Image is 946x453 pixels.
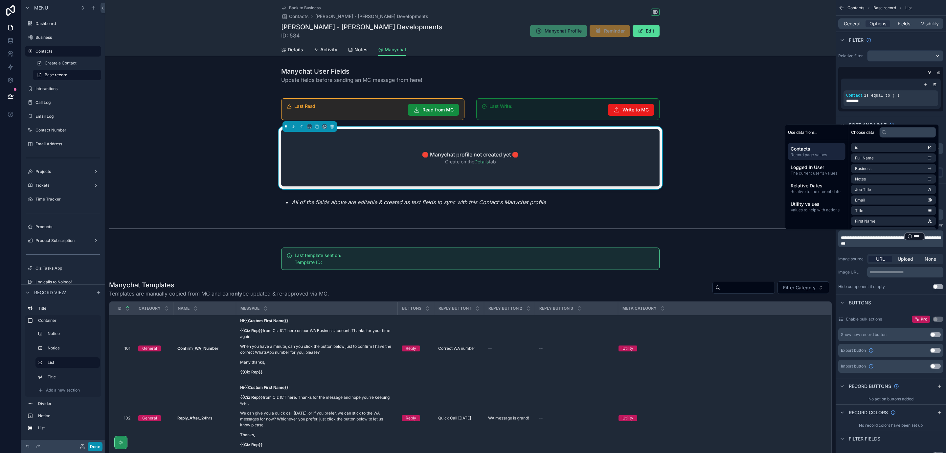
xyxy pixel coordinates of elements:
[38,425,99,431] label: List
[35,279,100,285] label: Log calls to Noloco!
[785,140,848,218] div: scrollable content
[25,180,101,191] a: Tickets
[849,122,887,128] span: Sort And Limit
[445,158,496,165] span: Create on the tab
[35,141,100,147] label: Email Address
[38,413,99,418] label: Notice
[869,20,886,27] span: Options
[48,346,97,351] label: Notice
[622,306,657,311] span: Meta Category
[25,32,101,43] a: Business
[864,93,899,98] span: is equal to (=)
[488,306,522,311] span: Reply Button 2
[314,44,337,57] a: Activity
[898,256,913,262] span: Upload
[25,97,101,108] a: Call Log
[846,93,863,98] span: Contact
[836,420,946,431] div: No record colors have been set up
[320,46,337,53] span: Activity
[48,331,97,336] label: Notice
[25,18,101,29] a: Dashboard
[35,183,91,188] label: Tickets
[791,164,843,171] span: Logged in User
[385,46,406,53] span: Manychat
[921,317,927,322] span: Pro
[35,100,100,105] label: Call Log
[849,383,891,390] span: Record buttons
[25,139,101,149] a: Email Address
[35,114,100,119] label: Email Log
[46,388,80,393] span: Add a new section
[849,37,864,43] span: Filter
[25,194,101,204] a: Time Tracker
[348,44,368,57] a: Notes
[838,270,865,275] label: Image URL
[378,44,406,56] a: Manychat
[35,35,100,40] label: Business
[402,306,421,311] span: Buttons
[921,20,939,27] span: Visibility
[139,306,161,311] span: Category
[33,58,101,68] a: Create a Contact
[35,224,100,229] label: Products
[849,299,871,306] span: Buttons
[838,256,865,262] label: Image source
[34,5,48,11] span: Menu
[289,13,309,20] span: Contacts
[791,189,843,194] span: Relative to the current date
[898,20,910,27] span: Fields
[35,238,91,243] label: Product Subscription
[836,394,946,404] div: No action buttons added
[849,436,880,442] span: Filter fields
[281,32,442,39] span: ID: 584
[315,13,428,20] a: [PERSON_NAME] - [PERSON_NAME] Developments
[905,5,912,11] span: List
[847,5,864,11] span: Contacts
[35,128,100,133] label: Contact Number
[21,300,105,440] div: scrollable content
[240,306,259,311] span: Message
[48,360,95,365] label: List
[38,401,99,406] label: Divider
[846,317,882,322] label: Enable bulk actions
[25,83,101,94] a: Interactions
[791,207,843,213] span: Values to help with actions
[35,169,91,174] label: Projects
[791,171,843,176] span: The current user's values
[281,44,303,57] a: Details
[35,197,100,202] label: Time Tracker
[288,46,303,53] span: Details
[281,22,442,32] h1: [PERSON_NAME] - [PERSON_NAME] Developments
[118,306,122,311] span: ID
[849,409,888,416] span: Record colors
[791,146,843,152] span: Contacts
[791,152,843,157] span: Record page values
[25,111,101,122] a: Email Log
[791,201,843,207] span: Utility values
[925,256,936,262] span: None
[38,306,99,311] label: Title
[838,230,943,247] div: scrollable content
[45,72,67,78] span: Base record
[33,70,101,80] a: Base record
[791,182,843,189] span: Relative Dates
[281,5,321,11] a: Back to Business
[289,5,321,11] span: Back to Business
[281,13,309,20] a: Contacts
[38,318,99,323] label: Container
[35,266,100,271] label: Ciz Tasks App
[25,235,101,246] a: Product Subscription
[841,332,887,337] div: Show new record button
[178,306,190,311] span: Name
[876,256,885,262] span: URL
[851,130,874,135] span: Choose data
[45,60,77,66] span: Create a Contact
[25,166,101,177] a: Projects
[25,125,101,135] a: Contact Number
[422,151,519,158] h2: 🛑 Manychat profile not created yet 🛑
[88,442,102,451] button: Done
[25,222,101,232] a: Products
[838,53,865,59] label: Relative filter
[474,159,489,164] a: Details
